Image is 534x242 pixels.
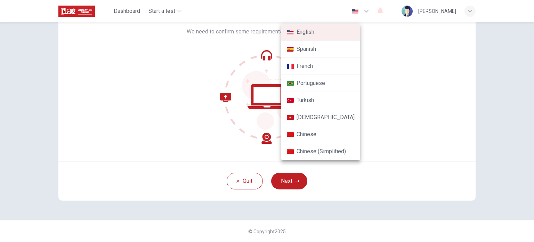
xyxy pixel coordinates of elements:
img: es [287,47,294,52]
img: vi [287,115,294,120]
li: Portuguese [281,75,360,92]
li: Chinese (Simplified) [281,143,360,160]
li: English [281,24,360,41]
img: en [287,30,294,35]
li: [DEMOGRAPHIC_DATA] [281,109,360,126]
img: zh-CN [287,149,294,154]
li: Turkish [281,92,360,109]
img: zh [287,132,294,137]
li: French [281,58,360,75]
li: Chinese [281,126,360,143]
img: fr [287,64,294,69]
img: tr [287,98,294,103]
li: Spanish [281,41,360,58]
img: pt [287,81,294,86]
